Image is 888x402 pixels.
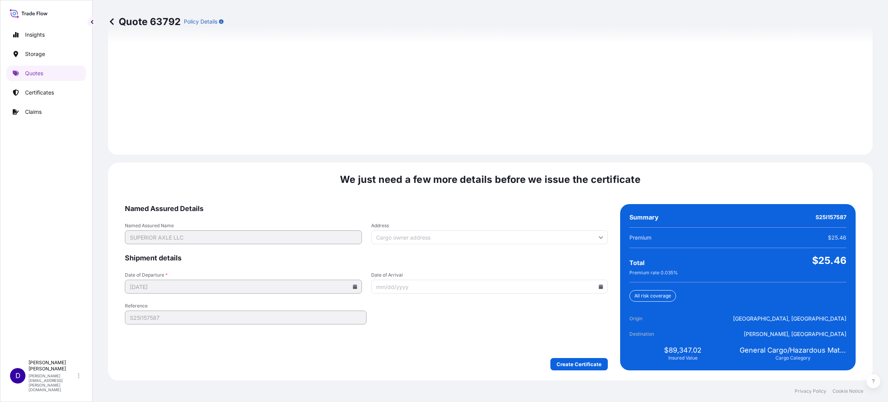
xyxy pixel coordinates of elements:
span: Summary [629,213,659,221]
span: Origin [629,315,673,323]
input: Cargo owner address [371,230,608,244]
span: Named Assured Name [125,223,362,229]
p: Insights [25,31,45,39]
span: Address [371,223,608,229]
span: $89,347.02 [664,346,701,355]
span: We just need a few more details before we issue the certificate [340,173,641,186]
p: Certificates [25,89,54,96]
span: Cargo Category [775,355,811,361]
span: Destination [629,330,673,338]
span: [GEOGRAPHIC_DATA], [GEOGRAPHIC_DATA] [733,315,846,323]
button: Create Certificate [550,358,608,370]
span: General Cargo/Hazardous Material [740,346,846,355]
span: Shipment details [125,253,608,263]
a: Quotes [7,66,86,81]
p: [PERSON_NAME] [PERSON_NAME] [29,360,76,372]
p: Quote 63792 [108,15,181,28]
a: Claims [7,104,86,120]
span: Date of Arrival [371,272,608,278]
span: D [15,372,20,380]
a: Cookie Notice [832,388,863,394]
div: All risk coverage [629,290,676,302]
span: Insured Value [668,355,698,361]
p: Create Certificate [557,360,602,368]
span: Premium rate 0.035 % [629,270,678,276]
a: Certificates [7,85,86,100]
span: Reference [125,303,367,309]
span: $25.46 [828,234,846,242]
p: Storage [25,50,45,58]
a: Storage [7,46,86,62]
p: [PERSON_NAME][EMAIL_ADDRESS][PERSON_NAME][DOMAIN_NAME] [29,373,76,392]
span: Date of Departure [125,272,362,278]
span: [PERSON_NAME], [GEOGRAPHIC_DATA] [744,330,846,338]
span: Total [629,259,644,267]
p: Policy Details [184,18,217,25]
input: Your internal reference [125,311,367,324]
input: mm/dd/yyyy [371,280,608,294]
p: Quotes [25,69,43,77]
a: Insights [7,27,86,42]
input: mm/dd/yyyy [125,280,362,294]
a: Privacy Policy [795,388,826,394]
span: S25I157587 [816,213,846,221]
span: Named Assured Details [125,204,608,213]
span: Premium [629,234,651,242]
span: $25.46 [812,254,846,267]
p: Claims [25,108,42,116]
